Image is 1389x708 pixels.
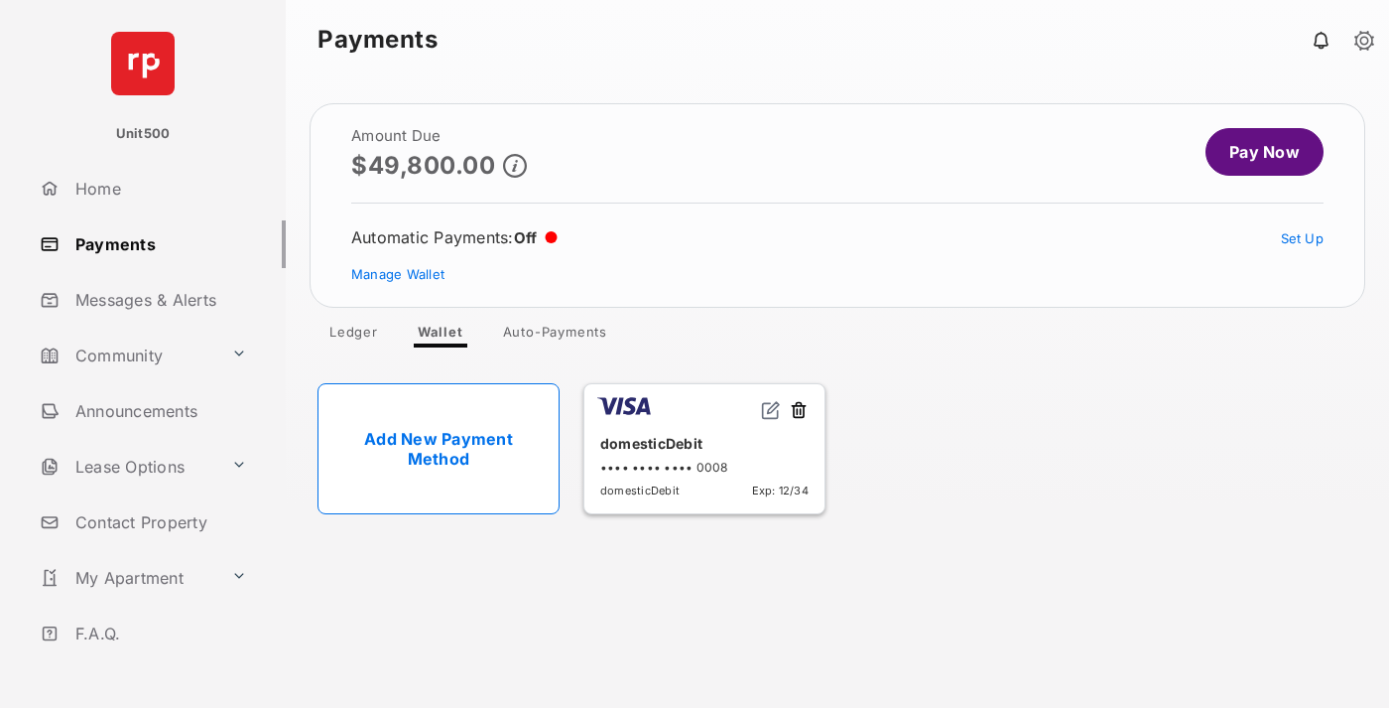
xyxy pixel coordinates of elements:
span: domesticDebit [600,484,680,497]
a: Payments [32,220,286,268]
p: Unit500 [116,124,171,144]
a: Set Up [1281,230,1325,246]
span: Exp: 12/34 [752,484,809,497]
img: svg+xml;base64,PHN2ZyB4bWxucz0iaHR0cDovL3d3dy53My5vcmcvMjAwMC9zdmciIHdpZHRoPSI2NCIgaGVpZ2h0PSI2NC... [111,32,175,95]
div: •••• •••• •••• 0008 [600,460,809,475]
p: $49,800.00 [351,152,495,179]
a: F.A.Q. [32,610,286,657]
a: Wallet [402,324,479,348]
a: Lease Options [32,443,223,491]
a: Contact Property [32,498,286,546]
a: Home [32,165,286,212]
a: Add New Payment Method [317,383,560,514]
span: Off [514,228,538,247]
h2: Amount Due [351,128,527,144]
strong: Payments [317,28,438,52]
a: Messages & Alerts [32,276,286,324]
a: Community [32,332,223,379]
a: Announcements [32,387,286,435]
a: Manage Wallet [351,266,444,282]
img: svg+xml;base64,PHN2ZyB2aWV3Qm94PSIwIDAgMjQgMjQiIHdpZHRoPSIxNiIgaGVpZ2h0PSIxNiIgZmlsbD0ibm9uZSIgeG... [761,400,781,420]
a: My Apartment [32,554,223,602]
div: domesticDebit [600,427,809,460]
a: Auto-Payments [487,324,623,348]
a: Ledger [314,324,394,348]
div: Automatic Payments : [351,227,558,247]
